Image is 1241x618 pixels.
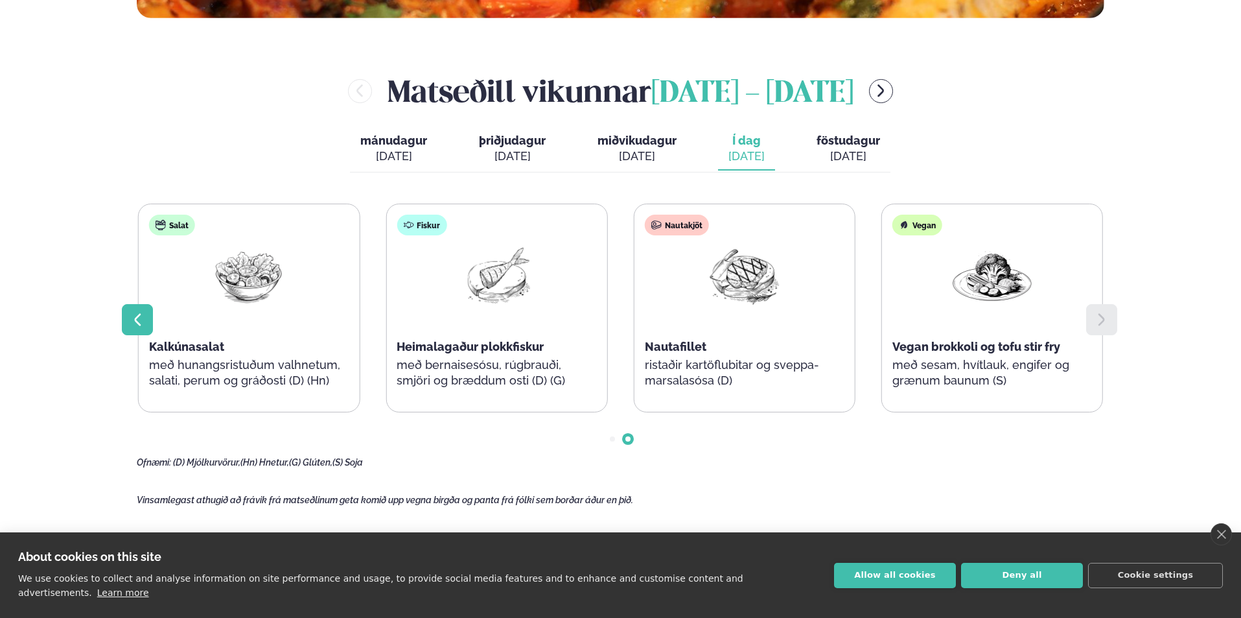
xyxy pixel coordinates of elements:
img: Fish.png [455,246,538,306]
a: close [1211,523,1232,545]
span: Nautafillet [645,340,706,353]
div: [DATE] [360,149,427,164]
img: fish.svg [403,220,413,230]
button: Deny all [961,563,1083,588]
p: með hunangsristuðum valhnetum, salati, perum og gráðosti (D) (Hn) [149,357,349,388]
span: miðvikudagur [597,134,677,147]
span: (S) Soja [332,457,363,468]
a: Learn more [97,588,149,598]
button: Cookie settings [1088,563,1223,588]
span: Heimalagaður plokkfiskur [397,340,544,353]
div: Vegan [892,215,942,235]
span: Kalkúnasalat [149,340,224,353]
button: miðvikudagur [DATE] [587,128,687,171]
img: Salad.png [207,246,290,306]
span: Ofnæmi: [137,457,171,468]
div: [DATE] [817,149,880,164]
span: (Hn) Hnetur, [240,457,289,468]
div: Fiskur [397,215,447,235]
div: [DATE] [728,149,765,164]
span: þriðjudagur [479,134,546,147]
p: We use cookies to collect and analyse information on site performance and usage, to provide socia... [18,573,743,598]
button: föstudagur [DATE] [806,128,890,171]
span: föstudagur [817,134,880,147]
img: Vegan.svg [899,220,909,230]
span: [DATE] - [DATE] [651,80,853,108]
button: Allow all cookies [834,563,956,588]
span: (D) Mjólkurvörur, [173,457,240,468]
span: Vegan brokkoli og tofu stir fry [892,340,1060,353]
p: með bernaisesósu, rúgbrauði, smjöri og bræddum osti (D) (G) [397,357,596,388]
span: (G) Glúten, [289,457,332,468]
div: Salat [149,215,195,235]
h2: Matseðill vikunnar [388,70,853,112]
span: Go to slide 1 [610,436,615,442]
button: Í dag [DATE] [718,128,775,171]
span: Vinsamlegast athugið að frávik frá matseðlinum geta komið upp vegna birgða og panta frá fólki sem... [137,495,633,505]
button: mánudagur [DATE] [350,128,437,171]
button: menu-btn-right [869,79,893,103]
span: Í dag [728,133,765,149]
img: Vegan.png [951,246,1034,306]
div: [DATE] [479,149,546,164]
span: mánudagur [360,134,427,147]
button: þriðjudagur [DATE] [469,128,556,171]
img: Beef-Meat.png [703,246,786,306]
img: beef.svg [651,220,662,230]
span: Go to slide 2 [625,436,631,442]
p: ristaðir kartöflubitar og sveppa- marsalasósa (D) [645,357,844,388]
p: með sesam, hvítlauk, engifer og grænum baunum (S) [892,357,1092,388]
strong: About cookies on this site [18,550,161,564]
img: salad.svg [156,220,166,230]
button: menu-btn-left [348,79,372,103]
div: Nautakjöt [645,215,709,235]
div: [DATE] [597,149,677,164]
